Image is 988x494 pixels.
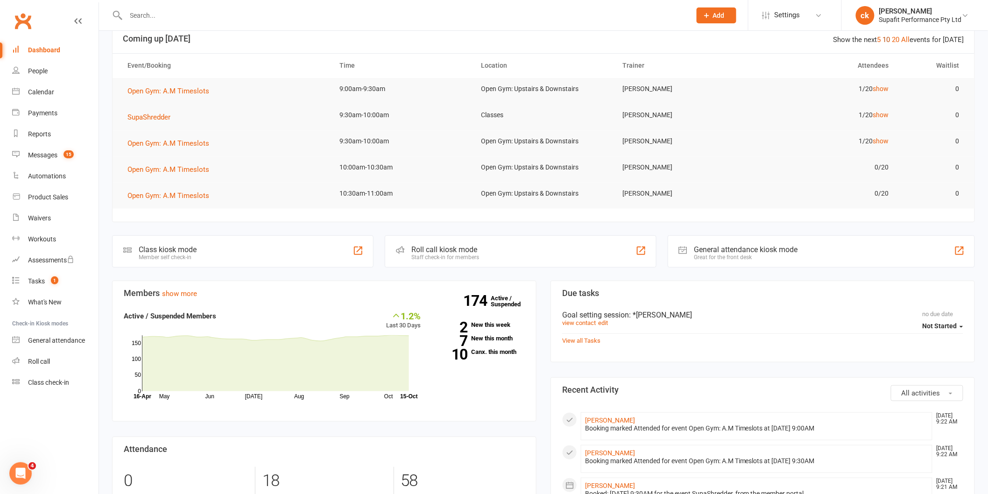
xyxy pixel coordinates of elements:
[473,130,614,152] td: Open Gym: Upstairs & Downstairs
[435,349,525,355] a: 10Canx. this month
[124,445,525,454] h3: Attendance
[28,256,74,264] div: Assessments
[694,254,798,261] div: Great for the front desk
[127,190,216,201] button: Open Gym: A.M Timeslots
[755,130,897,152] td: 1/20
[12,292,99,313] a: What's New
[585,449,635,457] a: [PERSON_NAME]
[332,130,473,152] td: 9:30am-10:00am
[28,151,57,159] div: Messages
[614,54,755,78] th: Trainer
[127,138,216,149] button: Open Gym: A.M Timeslots
[12,208,99,229] a: Waivers
[127,113,170,121] span: SupaShredder
[28,337,85,344] div: General attendance
[473,156,614,178] td: Open Gym: Upstairs & Downstairs
[12,229,99,250] a: Workouts
[127,191,209,200] span: Open Gym: A.M Timeslots
[856,6,875,25] div: ck
[897,54,967,78] th: Waitlist
[124,289,525,298] h3: Members
[877,35,881,44] a: 5
[585,457,928,465] div: Booking marked Attended for event Open Gym: A.M Timeslots at [DATE] 9:30AM
[28,193,68,201] div: Product Sales
[12,103,99,124] a: Payments
[28,109,57,117] div: Payments
[332,104,473,126] td: 9:30am-10:00am
[873,111,889,119] a: show
[28,130,51,138] div: Reports
[697,7,736,23] button: Add
[162,289,197,298] a: show more
[902,389,940,397] span: All activities
[28,277,45,285] div: Tasks
[28,462,36,470] span: 4
[562,385,963,395] h3: Recent Activity
[11,9,35,33] a: Clubworx
[897,183,967,205] td: 0
[694,245,798,254] div: General attendance kiosk mode
[435,320,468,334] strong: 2
[12,145,99,166] a: Messages 15
[897,104,967,126] td: 0
[562,289,963,298] h3: Due tasks
[12,250,99,271] a: Assessments
[755,78,897,100] td: 1/20
[897,130,967,152] td: 0
[28,172,66,180] div: Automations
[755,156,897,178] td: 0/20
[755,104,897,126] td: 1/20
[473,104,614,126] td: Classes
[28,298,62,306] div: What's New
[562,337,600,344] a: View all Tasks
[473,78,614,100] td: Open Gym: Upstairs & Downstairs
[387,311,421,331] div: Last 30 Days
[127,112,177,123] button: SupaShredder
[9,462,32,485] iframe: Intercom live chat
[435,335,525,341] a: 7New this month
[932,478,963,490] time: [DATE] 9:21 AM
[51,276,58,284] span: 1
[12,372,99,393] a: Class kiosk mode
[923,318,963,334] button: Not Started
[491,288,532,314] a: 174Active / Suspended
[332,156,473,178] td: 10:00am-10:30am
[123,34,964,43] h3: Coming up [DATE]
[892,35,900,44] a: 20
[775,5,800,26] span: Settings
[332,183,473,205] td: 10:30am-11:00am
[598,319,608,326] a: edit
[28,67,48,75] div: People
[713,12,725,19] span: Add
[12,124,99,145] a: Reports
[332,78,473,100] td: 9:00am-9:30am
[891,385,963,401] button: All activities
[127,165,209,174] span: Open Gym: A.M Timeslots
[614,130,755,152] td: [PERSON_NAME]
[435,322,525,328] a: 2New this week
[755,54,897,78] th: Attendees
[12,82,99,103] a: Calendar
[562,311,963,319] div: Goal setting session
[897,78,967,100] td: 0
[614,183,755,205] td: [PERSON_NAME]
[614,156,755,178] td: [PERSON_NAME]
[119,54,332,78] th: Event/Booking
[139,245,197,254] div: Class kiosk mode
[897,156,967,178] td: 0
[123,9,685,22] input: Search...
[873,85,889,92] a: show
[124,312,216,320] strong: Active / Suspended Members
[923,322,957,330] span: Not Started
[585,416,635,424] a: [PERSON_NAME]
[435,347,468,361] strong: 10
[932,445,963,458] time: [DATE] 9:22 AM
[883,35,890,44] a: 10
[28,46,60,54] div: Dashboard
[562,319,596,326] a: view contact
[473,54,614,78] th: Location
[614,104,755,126] td: [PERSON_NAME]
[585,424,928,432] div: Booking marked Attended for event Open Gym: A.M Timeslots at [DATE] 9:00AM
[12,61,99,82] a: People
[12,351,99,372] a: Roll call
